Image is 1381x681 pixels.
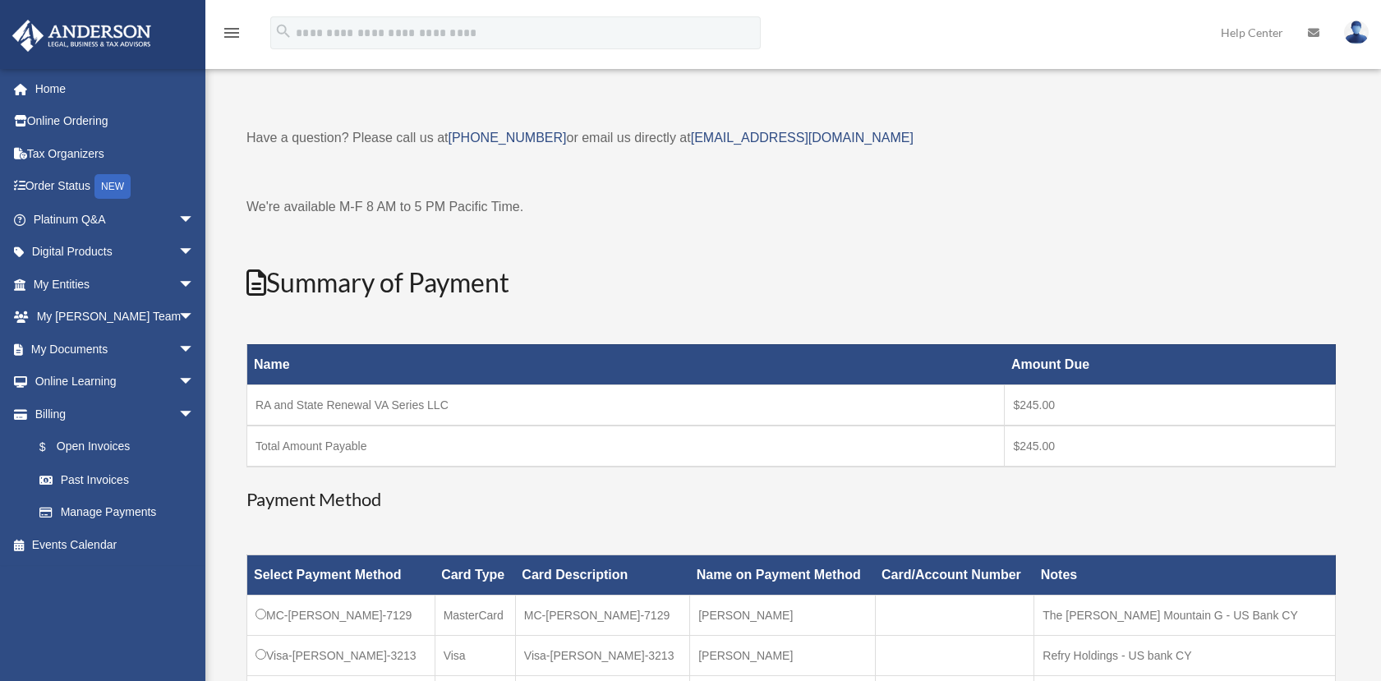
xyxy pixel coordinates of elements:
a: Online Ordering [12,105,219,138]
th: Card Type [435,555,515,596]
td: Visa [435,636,515,676]
a: Order StatusNEW [12,170,219,204]
a: [PHONE_NUMBER] [448,131,566,145]
td: [PERSON_NAME] [690,636,875,676]
a: My Documentsarrow_drop_down [12,333,219,366]
th: Name on Payment Method [690,555,875,596]
td: $245.00 [1005,426,1336,467]
td: RA and State Renewal VA Series LLC [247,384,1005,426]
span: arrow_drop_down [178,366,211,399]
a: $Open Invoices [23,430,203,464]
th: Card/Account Number [875,555,1034,596]
a: [EMAIL_ADDRESS][DOMAIN_NAME] [691,131,914,145]
a: Home [12,72,219,105]
td: MasterCard [435,596,515,636]
a: Events Calendar [12,528,219,561]
a: Manage Payments [23,496,211,529]
th: Card Description [515,555,689,596]
span: arrow_drop_down [178,301,211,334]
span: arrow_drop_down [178,268,211,301]
a: menu [222,29,242,43]
span: arrow_drop_down [178,398,211,431]
img: User Pic [1344,21,1369,44]
a: My [PERSON_NAME] Teamarrow_drop_down [12,301,219,334]
img: Anderson Advisors Platinum Portal [7,20,156,52]
a: Online Learningarrow_drop_down [12,366,219,398]
a: Digital Productsarrow_drop_down [12,236,219,269]
td: $245.00 [1005,384,1336,426]
a: Tax Organizers [12,137,219,170]
td: [PERSON_NAME] [690,596,875,636]
div: NEW [94,174,131,199]
th: Name [247,344,1005,384]
a: Billingarrow_drop_down [12,398,211,430]
a: Platinum Q&Aarrow_drop_down [12,203,219,236]
td: Refry Holdings - US bank CY [1034,636,1336,676]
td: Total Amount Payable [247,426,1005,467]
th: Amount Due [1005,344,1336,384]
th: Select Payment Method [247,555,435,596]
td: The [PERSON_NAME] Mountain G - US Bank CY [1034,596,1336,636]
a: Past Invoices [23,463,211,496]
span: $ [48,437,57,458]
i: search [274,22,292,40]
p: We're available M-F 8 AM to 5 PM Pacific Time. [246,196,1336,219]
a: My Entitiesarrow_drop_down [12,268,219,301]
p: Have a question? Please call us at or email us directly at [246,127,1336,150]
h3: Payment Method [246,487,1336,513]
h2: Summary of Payment [246,265,1336,301]
span: arrow_drop_down [178,203,211,237]
th: Notes [1034,555,1336,596]
span: arrow_drop_down [178,333,211,366]
span: arrow_drop_down [178,236,211,269]
td: Visa-[PERSON_NAME]-3213 [247,636,435,676]
td: Visa-[PERSON_NAME]-3213 [515,636,689,676]
td: MC-[PERSON_NAME]-7129 [247,596,435,636]
td: MC-[PERSON_NAME]-7129 [515,596,689,636]
i: menu [222,23,242,43]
